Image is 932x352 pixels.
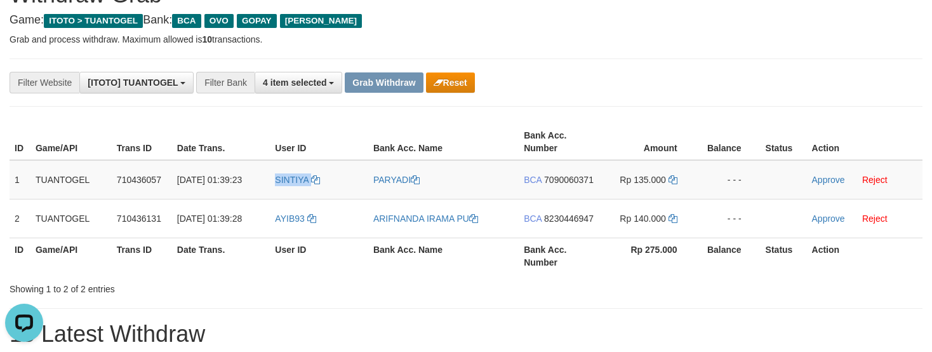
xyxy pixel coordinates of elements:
[761,124,807,160] th: Status
[761,238,807,274] th: Status
[44,14,143,28] span: ITOTO > TUANTOGEL
[88,78,178,88] span: [ITOTO] TUANTOGEL
[196,72,255,93] div: Filter Bank
[275,175,320,185] a: SINTIYA
[862,175,888,185] a: Reject
[368,124,519,160] th: Bank Acc. Name
[117,213,161,224] span: 710436131
[10,160,30,200] td: 1
[10,278,379,295] div: Showing 1 to 2 of 2 entries
[172,124,270,160] th: Date Trans.
[270,124,368,160] th: User ID
[112,238,172,274] th: Trans ID
[172,14,201,28] span: BCA
[10,33,922,46] p: Grab and process withdraw. Maximum allowed is transactions.
[10,322,922,347] h1: 15 Latest Withdraw
[263,78,326,88] span: 4 item selected
[669,213,677,224] a: Copy 140000 to clipboard
[10,72,79,93] div: Filter Website
[368,238,519,274] th: Bank Acc. Name
[79,72,194,93] button: [ITOTO] TUANTOGEL
[524,213,542,224] span: BCA
[10,124,30,160] th: ID
[373,175,420,185] a: PARYADI
[373,213,478,224] a: ARIFNANDA IRAMA PU
[177,213,242,224] span: [DATE] 01:39:28
[5,5,43,43] button: Open LiveChat chat widget
[237,14,277,28] span: GOPAY
[280,14,362,28] span: [PERSON_NAME]
[620,175,665,185] span: Rp 135.000
[10,238,30,274] th: ID
[812,175,845,185] a: Approve
[10,199,30,238] td: 2
[524,175,542,185] span: BCA
[620,213,665,224] span: Rp 140.000
[696,124,761,160] th: Balance
[112,124,172,160] th: Trans ID
[696,199,761,238] td: - - -
[345,72,423,93] button: Grab Withdraw
[519,124,600,160] th: Bank Acc. Number
[807,238,922,274] th: Action
[275,213,304,224] span: AYIB93
[177,175,242,185] span: [DATE] 01:39:23
[270,238,368,274] th: User ID
[812,213,845,224] a: Approve
[519,238,600,274] th: Bank Acc. Number
[117,175,161,185] span: 710436057
[275,213,316,224] a: AYIB93
[30,199,112,238] td: TUANTOGEL
[696,238,761,274] th: Balance
[696,160,761,200] td: - - -
[275,175,309,185] span: SINTIYA
[600,124,696,160] th: Amount
[172,238,270,274] th: Date Trans.
[807,124,922,160] th: Action
[600,238,696,274] th: Rp 275.000
[544,175,594,185] span: Copy 7090060371 to clipboard
[10,14,922,27] h4: Game: Bank:
[202,34,212,44] strong: 10
[255,72,342,93] button: 4 item selected
[30,124,112,160] th: Game/API
[862,213,888,224] a: Reject
[204,14,234,28] span: OVO
[544,213,594,224] span: Copy 8230446947 to clipboard
[30,238,112,274] th: Game/API
[669,175,677,185] a: Copy 135000 to clipboard
[30,160,112,200] td: TUANTOGEL
[426,72,475,93] button: Reset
